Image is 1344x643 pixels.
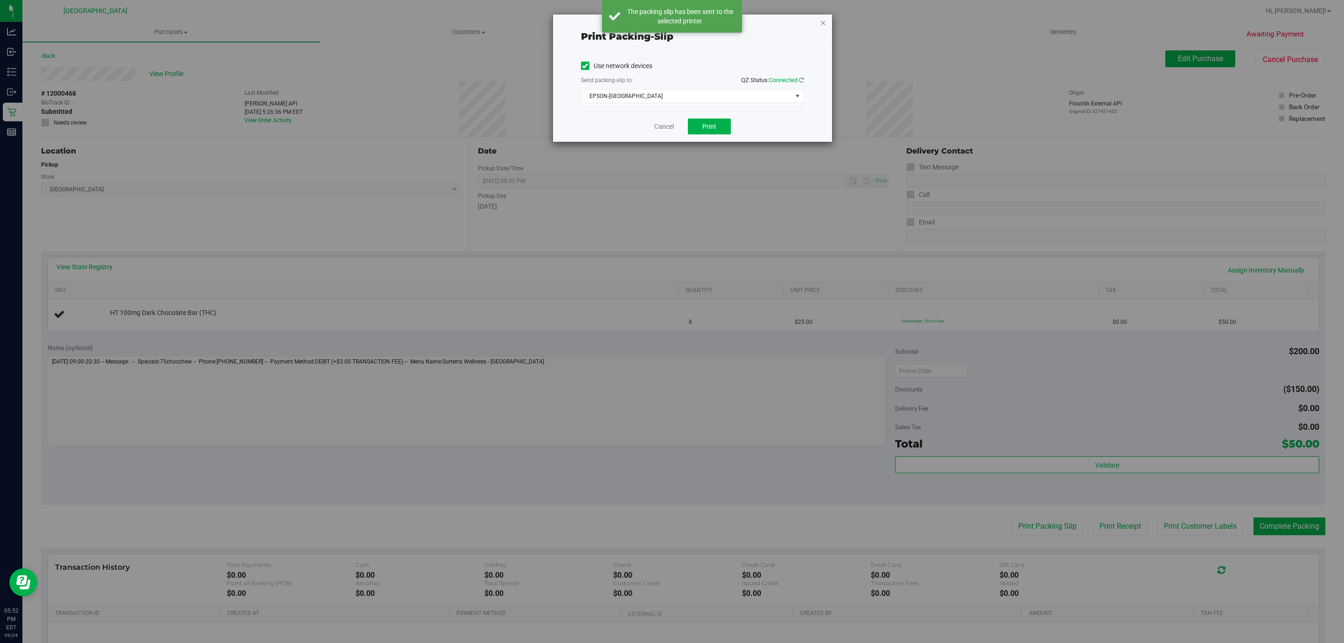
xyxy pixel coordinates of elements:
[688,119,731,134] button: Print
[625,7,735,26] div: The packing slip has been sent to the selected printer.
[791,90,803,103] span: select
[654,122,674,132] a: Cancel
[741,77,804,84] span: QZ Status:
[581,90,792,103] span: EPSON-[GEOGRAPHIC_DATA]
[581,61,652,71] label: Use network devices
[9,568,37,596] iframe: Resource center
[581,76,633,84] label: Send packing-slip to:
[702,123,716,130] span: Print
[769,77,798,84] span: Connected
[581,31,673,42] span: Print packing-slip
